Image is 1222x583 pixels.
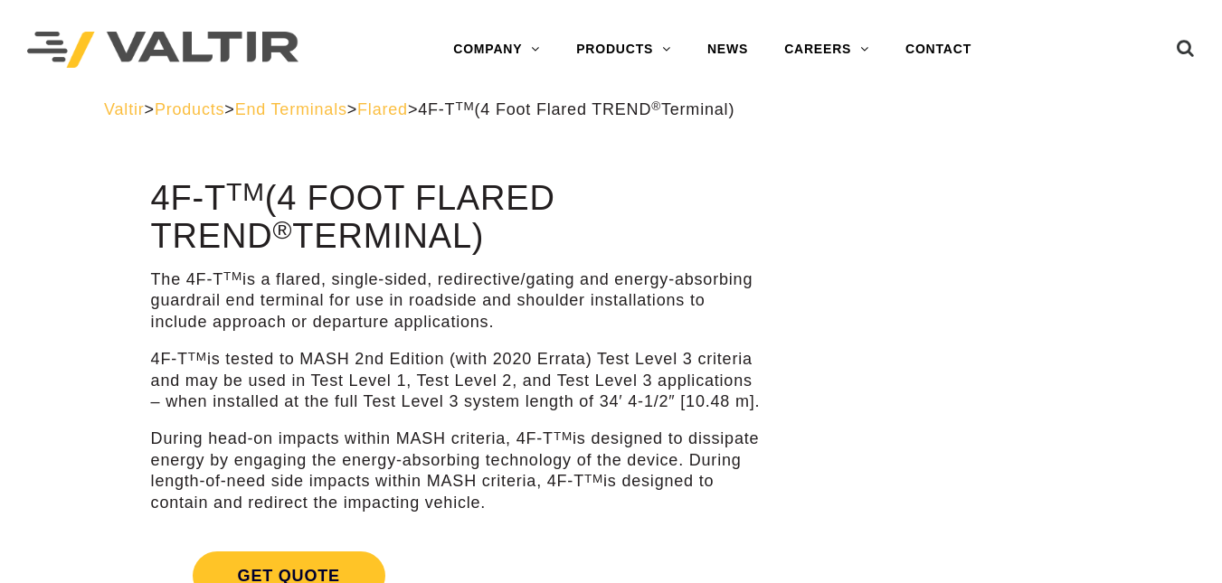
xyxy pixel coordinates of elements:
a: End Terminals [235,100,347,118]
sup: ® [651,99,661,113]
img: Valtir [27,32,298,69]
a: COMPANY [435,32,558,68]
div: > > > > [104,99,1118,120]
sup: TM [455,99,474,113]
sup: ® [272,215,292,244]
sup: TM [554,429,573,443]
p: The 4F-T is a flared, single-sided, redirective/gating and energy-absorbing guardrail end termina... [151,269,766,333]
a: Valtir [104,100,144,118]
a: PRODUCTS [558,32,689,68]
a: NEWS [689,32,766,68]
sup: TM [226,177,265,206]
p: 4F-T is tested to MASH 2nd Edition (with 2020 Errata) Test Level 3 criteria and may be used in Te... [151,349,766,412]
sup: TM [584,472,603,485]
a: CONTACT [887,32,990,68]
p: During head-on impacts within MASH criteria, 4F-T is designed to dissipate energy by engaging the... [151,428,766,513]
a: Products [155,100,224,118]
a: Flared [357,100,408,118]
a: CAREERS [766,32,887,68]
h1: 4F-T (4 Foot Flared TREND Terminal) [151,180,766,256]
sup: TM [223,269,242,283]
span: 4F-T (4 Foot Flared TREND Terminal) [418,100,734,118]
sup: TM [188,350,207,363]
